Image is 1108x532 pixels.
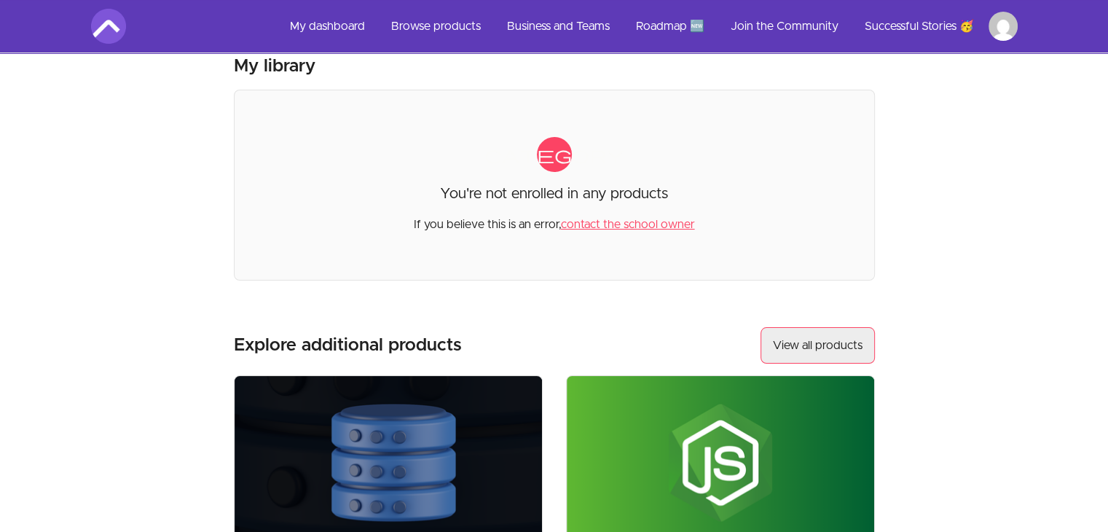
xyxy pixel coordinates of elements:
a: Browse products [380,9,492,44]
a: My dashboard [278,9,377,44]
a: contact the school owner [561,219,695,230]
nav: Main [278,9,1018,44]
h3: My library [234,55,315,78]
img: Amigoscode logo [91,9,126,44]
a: View all products [761,327,875,364]
a: Business and Teams [495,9,621,44]
img: Profile image for Nandigala Chandra Sekhar [989,12,1018,41]
h3: Explore additional products [234,334,462,357]
a: Join the Community [719,9,850,44]
a: Successful Stories 🥳 [853,9,986,44]
span: category [537,137,572,172]
p: You're not enrolled in any products [440,184,668,204]
p: If you believe this is an error, [414,204,695,233]
a: Roadmap 🆕 [624,9,716,44]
